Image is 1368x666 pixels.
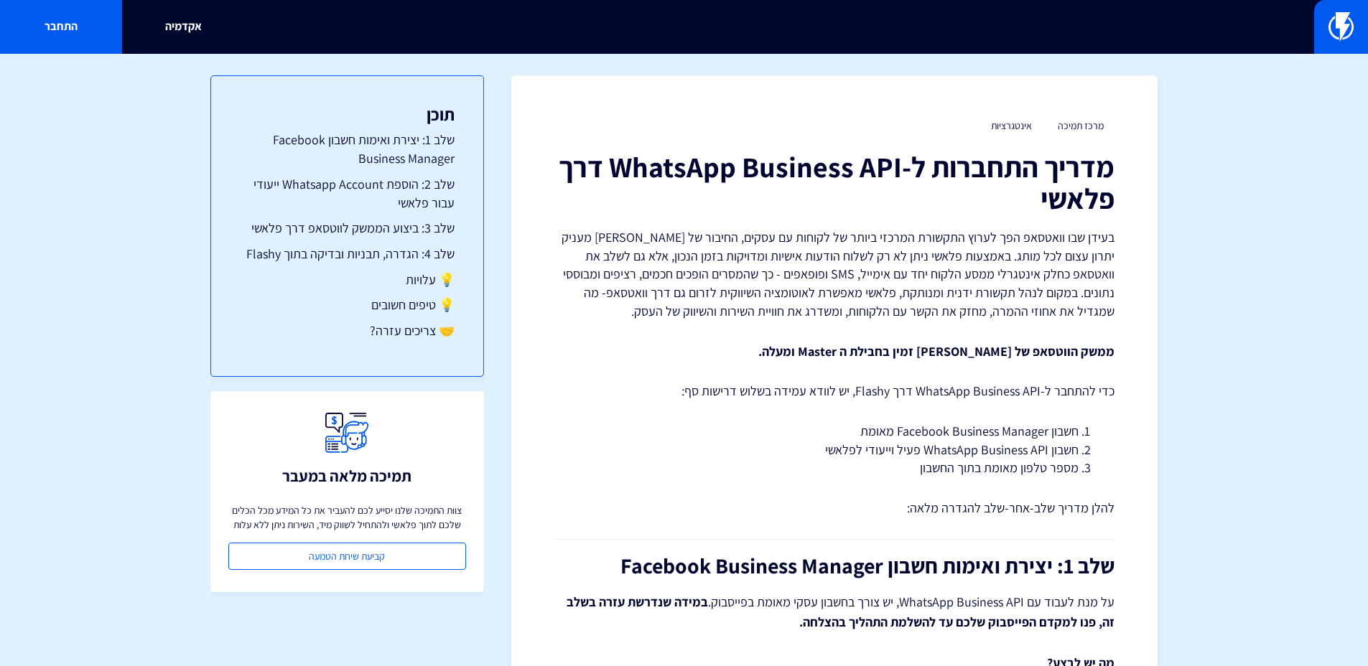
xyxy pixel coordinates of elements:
a: שלב 2: הוספת Whatsapp Account ייעודי עבור פלאשי [240,175,455,212]
p: כדי להתחבר ל-WhatsApp Business API דרך Flashy, יש לוודא עמידה בשלוש דרישות סף: [554,382,1115,400]
li: מספר טלפון מאומת בתוך החשבון [590,459,1079,477]
a: קביעת שיחת הטמעה [228,543,466,570]
strong: ממשק הווטסאפ של [PERSON_NAME] זמין בחבילת ה Master ומעלה. [758,343,1115,360]
a: 💡 טיפים חשובים [240,296,455,314]
a: שלב 4: הגדרה, תבניות ובדיקה בתוך Flashy [240,245,455,263]
h1: מדריך התחברות ל-WhatsApp Business API דרך פלאשי [554,151,1115,214]
strong: במידה שנדרשת עזרה בשלב זה, פנו למקדם הפייסבוק שלכם עד להשלמת התהליך בהצלחה. [567,594,1115,630]
p: על מנת לעבוד עם WhatsApp Business API, יש צורך בחשבון עסקי מאומת בפייסבוק. [554,592,1115,632]
a: 💡 עלויות [240,271,455,289]
h2: שלב 1: יצירת ואימות חשבון Facebook Business Manager [554,554,1115,578]
a: אינטגרציות [991,119,1032,132]
a: מרכז תמיכה [1058,119,1104,132]
li: חשבון Facebook Business Manager מאומת [590,422,1079,441]
a: שלב 1: יצירת ואימות חשבון Facebook Business Manager [240,131,455,167]
a: 🤝 צריכים עזרה? [240,322,455,340]
li: חשבון WhatsApp Business API פעיל וייעודי לפלאשי [590,441,1079,459]
p: צוות התמיכה שלנו יסייע לכם להעביר את כל המידע מכל הכלים שלכם לתוך פלאשי ולהתחיל לשווק מיד, השירות... [228,503,466,532]
h3: תוכן [240,105,455,123]
a: שלב 3: ביצוע הממשק לווטסאפ דרך פלאשי [240,219,455,238]
p: להלן מדריך שלב-אחר-שלב להגדרה מלאה: [554,499,1115,517]
h3: תמיכה מלאה במעבר [282,467,411,484]
p: בעידן שבו וואטסאפ הפך לערוץ התקשורת המרכזי ביותר של לקוחות עם עסקים, החיבור של [PERSON_NAME] מעני... [554,228,1115,321]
